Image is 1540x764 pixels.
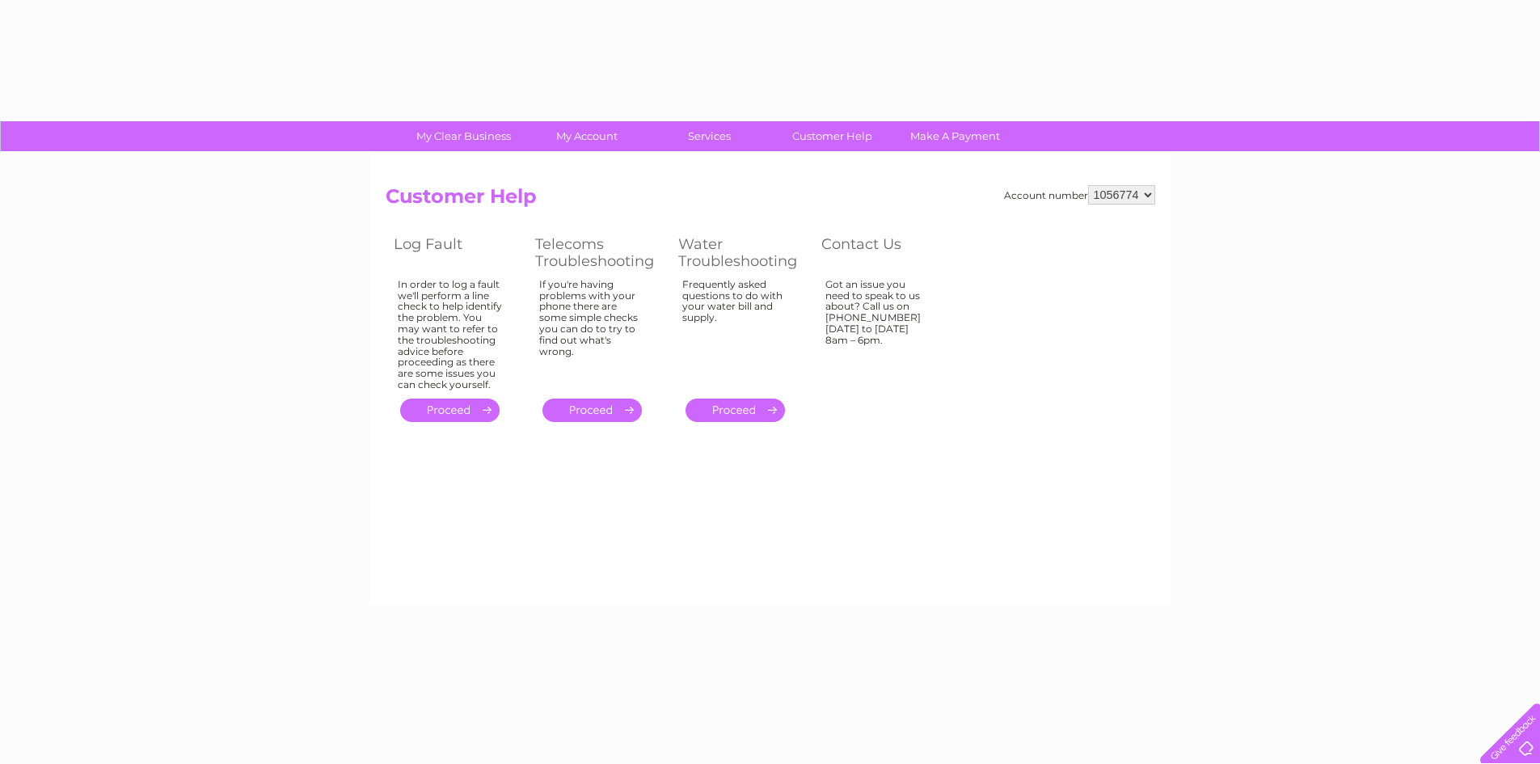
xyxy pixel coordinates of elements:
[386,185,1155,216] h2: Customer Help
[397,121,530,151] a: My Clear Business
[520,121,653,151] a: My Account
[682,279,789,384] div: Frequently asked questions to do with your water bill and supply.
[643,121,776,151] a: Services
[888,121,1022,151] a: Make A Payment
[1004,185,1155,205] div: Account number
[825,279,930,384] div: Got an issue you need to speak to us about? Call us on [PHONE_NUMBER] [DATE] to [DATE] 8am – 6pm.
[398,279,503,390] div: In order to log a fault we'll perform a line check to help identify the problem. You may want to ...
[539,279,646,384] div: If you're having problems with your phone there are some simple checks you can do to try to find ...
[766,121,899,151] a: Customer Help
[400,399,500,422] a: .
[527,231,670,274] th: Telecoms Troubleshooting
[686,399,785,422] a: .
[386,231,527,274] th: Log Fault
[813,231,955,274] th: Contact Us
[542,399,642,422] a: .
[670,231,813,274] th: Water Troubleshooting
